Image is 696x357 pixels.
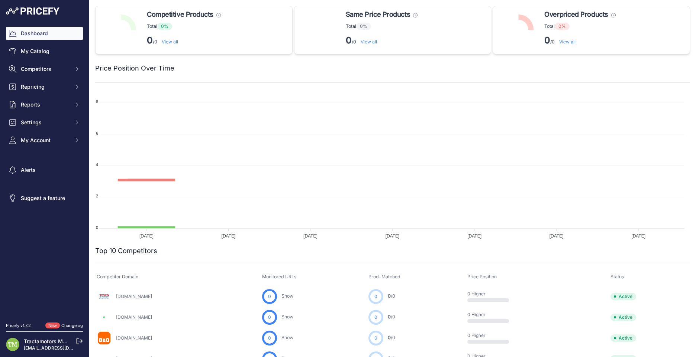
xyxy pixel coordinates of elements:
[374,335,377,341] span: 0
[544,35,615,46] p: /0
[21,119,70,126] span: Settings
[116,294,152,299] a: [DOMAIN_NAME]
[610,314,636,321] span: Active
[361,39,377,45] a: View all
[45,322,60,329] span: New
[6,98,83,111] button: Reports
[544,35,550,46] strong: 0
[96,131,98,135] tspan: 6
[95,246,157,256] h2: Top 10 Competitors
[346,9,410,20] span: Same Price Products
[356,23,371,30] span: 0%
[346,23,418,30] p: Total
[631,233,645,239] tspan: [DATE]
[544,23,615,30] p: Total
[268,293,271,300] span: 0
[374,314,377,321] span: 0
[147,35,221,46] p: /0
[467,291,515,297] p: 0 Higher
[21,83,70,91] span: Repricing
[467,233,481,239] tspan: [DATE]
[346,35,418,46] p: /0
[6,45,83,58] a: My Catalog
[550,233,564,239] tspan: [DATE]
[6,191,83,205] a: Suggest a feature
[6,322,31,329] div: Pricefy v1.7.2
[21,137,70,144] span: My Account
[222,233,236,239] tspan: [DATE]
[555,23,570,30] span: 0%
[388,335,395,340] a: 0/0
[21,101,70,108] span: Reports
[139,233,154,239] tspan: [DATE]
[368,274,400,279] span: Prod. Matched
[281,314,293,320] a: Show
[96,194,98,198] tspan: 2
[21,65,70,73] span: Competitors
[262,274,297,279] span: Monitored URLs
[388,335,391,340] span: 0
[610,334,636,342] span: Active
[281,293,293,299] a: Show
[467,274,497,279] span: Price Position
[96,99,98,104] tspan: 8
[388,293,391,299] span: 0
[346,35,352,46] strong: 0
[157,23,172,30] span: 0%
[116,335,152,341] a: [DOMAIN_NAME]
[388,293,395,299] a: 0/0
[96,163,98,167] tspan: 4
[24,338,83,344] a: Tractamotors Marketing
[24,345,101,351] a: [EMAIL_ADDRESS][DOMAIN_NAME]
[268,314,271,321] span: 0
[467,333,515,338] p: 0 Higher
[6,163,83,177] a: Alerts
[6,27,83,40] a: Dashboard
[147,35,153,46] strong: 0
[162,39,178,45] a: View all
[147,23,221,30] p: Total
[6,80,83,94] button: Repricing
[303,233,318,239] tspan: [DATE]
[544,9,608,20] span: Overpriced Products
[6,7,59,15] img: Pricefy Logo
[281,335,293,340] a: Show
[97,274,138,279] span: Competitor Domain
[95,63,174,73] h2: Price Position Over Time
[610,274,624,279] span: Status
[6,116,83,129] button: Settings
[96,225,98,230] tspan: 0
[6,134,83,147] button: My Account
[61,323,83,328] a: Changelog
[467,312,515,318] p: 0 Higher
[6,27,83,314] nav: Sidebar
[116,314,152,320] a: [DOMAIN_NAME]
[268,335,271,341] span: 0
[386,233,400,239] tspan: [DATE]
[388,314,395,320] a: 0/0
[147,9,213,20] span: Competitive Products
[559,39,576,45] a: View all
[610,293,636,300] span: Active
[6,62,83,76] button: Competitors
[388,314,391,320] span: 0
[374,293,377,300] span: 0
